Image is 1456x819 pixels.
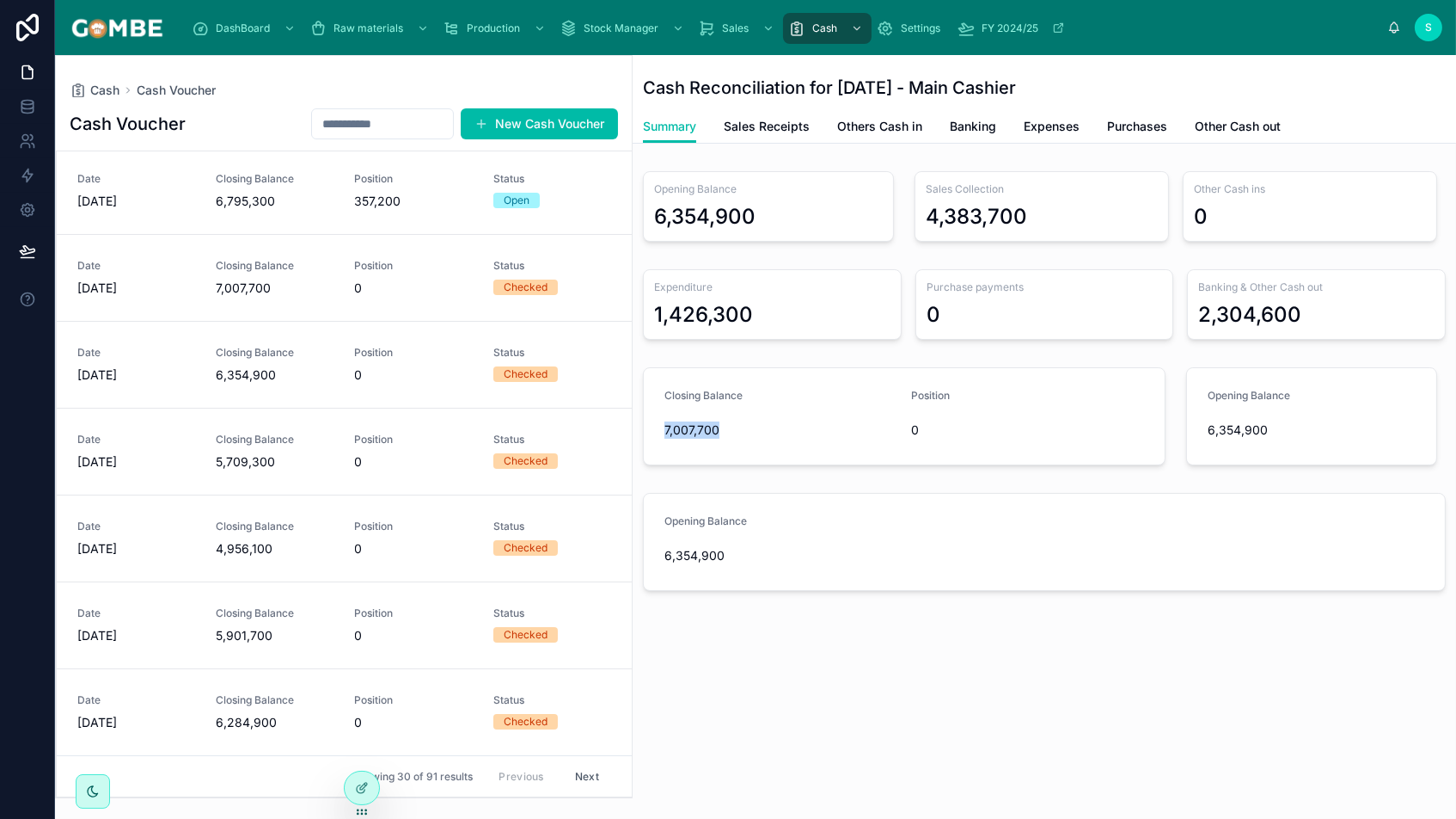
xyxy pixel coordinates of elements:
span: Settings [901,22,940,35]
span: 4,956,100 [216,540,333,557]
span: Status [493,693,611,707]
span: Opening Balance [654,182,883,196]
span: Date [77,259,195,273]
span: Raw materials [333,22,403,35]
span: Other Cash ins [1194,182,1426,196]
span: Date [77,607,195,620]
a: Date[DATE]Closing Balance7,007,700Position0StatusChecked [57,235,632,322]
span: Closing Balance [664,389,743,402]
div: 1,426,300 [654,301,753,329]
span: Status [493,520,611,533]
span: Date [77,172,195,186]
span: Position [355,693,473,707]
span: Status [493,172,611,186]
span: [DATE] [77,193,195,210]
a: Purchases [1107,111,1167,145]
a: Date[DATE]Closing Balance6,795,300Position357,200StatusOpen [57,148,632,235]
span: 6,354,900 [216,366,333,384]
span: 0 [355,280,473,297]
button: New Cash Voucher [461,108,618,139]
a: Stock Manager [554,13,693,44]
span: S [1425,21,1432,34]
div: 2,304,600 [1198,301,1301,329]
a: Date[DATE]Closing Balance4,956,100Position0StatusChecked [57,496,632,582]
div: Checked [504,540,548,556]
span: Production [467,22,520,35]
span: Showing 30 of 91 results [352,770,473,784]
span: [DATE] [77,280,195,297]
span: Closing Balance [216,433,333,446]
a: Cash [783,13,872,44]
a: Sales [693,13,783,44]
span: 0 [355,453,473,471]
span: Closing Balance [216,259,333,273]
a: Date[DATE]Closing Balance5,709,300Position0StatusChecked [57,409,632,496]
a: Raw materials [304,13,437,44]
span: 5,709,300 [216,453,333,471]
h1: Cash Voucher [70,112,186,136]
span: 357,200 [355,193,473,210]
div: 0 [1194,203,1208,231]
span: Expenditure [654,280,890,294]
a: Other Cash out [1195,111,1281,145]
span: Position [355,607,473,620]
span: Opening Balance [664,514,747,527]
span: 0 [355,366,473,384]
span: Stock Manager [584,22,658,35]
span: Closing Balance [216,346,333,360]
div: 4,383,700 [926,203,1027,231]
span: Purchase payments [927,280,1163,294]
span: 6,284,900 [216,714,333,731]
a: Date[DATE]Closing Balance6,284,900Position0StatusChecked [57,669,632,756]
span: Banking & Other Cash out [1198,280,1435,294]
div: Checked [504,280,548,295]
span: Status [493,433,611,446]
span: 6,354,900 [1208,422,1416,439]
span: 0 [355,627,473,644]
a: Cash [70,82,119,99]
a: Cash Voucher [137,82,216,99]
span: Date [77,693,195,707]
span: Purchases [1107,118,1167,135]
span: Sales [722,22,749,35]
span: Others Cash in [837,118,922,135]
span: Position [355,433,473,446]
span: [DATE] [77,366,195,384]
span: Banking [950,118,996,135]
span: FY 2024/25 [982,22,1038,35]
span: Position [355,172,473,186]
span: 6,354,900 [664,547,1037,564]
span: Position [355,520,473,533]
div: Checked [504,714,548,730]
span: Position [911,389,950,402]
span: [DATE] [77,540,195,557]
div: 6,354,900 [654,203,756,231]
button: Next [563,763,611,790]
span: Position [355,259,473,273]
span: 0 [911,422,1144,439]
div: Checked [504,627,548,643]
span: Date [77,346,195,360]
span: Expenses [1024,118,1080,135]
span: Opening Balance [1208,389,1290,402]
span: 0 [355,714,473,731]
span: 5,901,700 [216,627,333,644]
span: Status [493,346,611,360]
span: 6,795,300 [216,193,333,210]
span: Date [77,520,195,533]
span: 7,007,700 [216,280,333,297]
span: Status [493,259,611,273]
span: [DATE] [77,627,195,644]
span: Closing Balance [216,520,333,533]
span: Sales Receipts [724,118,810,135]
a: Date[DATE]Closing Balance5,901,700Position0StatusChecked [57,582,632,669]
span: Position [355,346,473,360]
a: Banking [950,111,996,145]
a: Production [437,13,554,44]
span: Cash [812,22,837,35]
span: 7,007,700 [664,422,897,439]
span: Cash [90,82,119,99]
img: App logo [69,14,166,41]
